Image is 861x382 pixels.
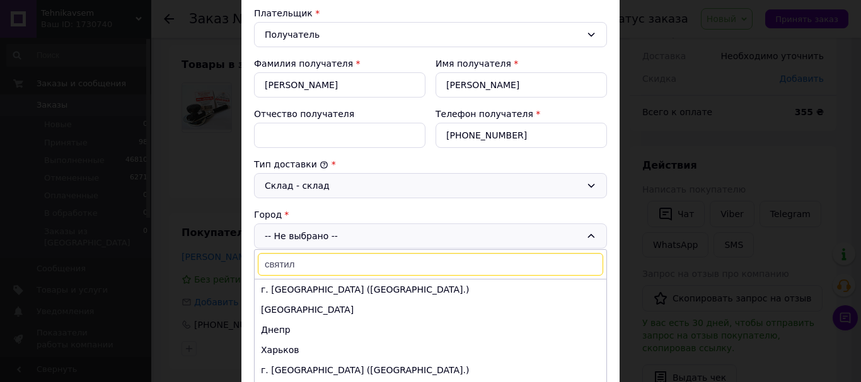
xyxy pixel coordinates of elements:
div: -- Не выбрано -- [254,223,607,249]
label: Фамилия получателя [254,59,353,69]
div: Получатель [265,28,581,42]
div: Плательщик [254,7,607,20]
label: Телефон получателя [436,109,533,119]
input: Найти [258,253,603,276]
div: Тип доставки [254,158,607,171]
input: +380 [436,123,607,148]
li: [GEOGRAPHIC_DATA] [255,300,606,320]
label: Имя получателя [436,59,511,69]
li: Харьков [255,340,606,360]
label: Отчество получателя [254,109,354,119]
div: Склад - склад [265,179,581,193]
li: г. [GEOGRAPHIC_DATA] ([GEOGRAPHIC_DATA].) [255,360,606,380]
div: Город [254,208,607,221]
li: Днепр [255,320,606,340]
li: г. [GEOGRAPHIC_DATA] ([GEOGRAPHIC_DATA].) [255,279,606,300]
